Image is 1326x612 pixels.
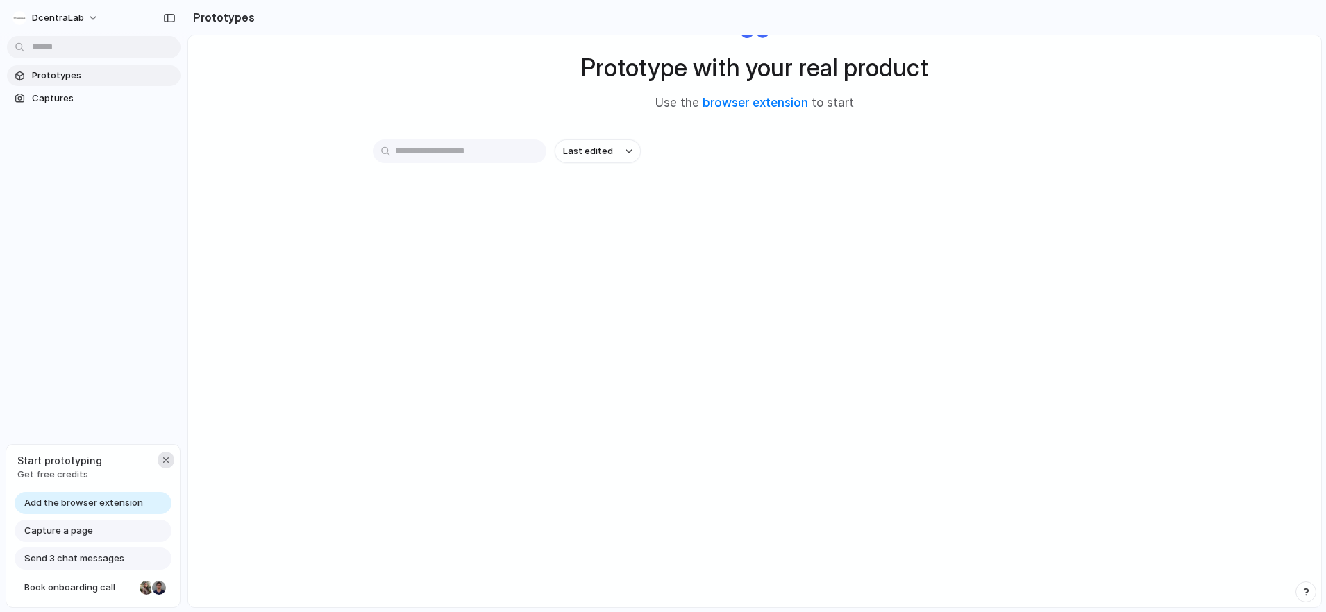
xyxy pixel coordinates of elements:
[24,581,134,595] span: Book onboarding call
[7,65,181,86] a: Prototypes
[138,579,155,596] div: Nicole Kubica
[24,496,143,510] span: Add the browser extension
[15,577,171,599] a: Book onboarding call
[655,94,854,112] span: Use the to start
[7,7,106,29] button: DcentraLab
[555,139,641,163] button: Last edited
[32,92,175,105] span: Captures
[32,11,84,25] span: DcentraLab
[17,468,102,482] span: Get free credits
[15,492,171,514] a: Add the browser extension
[151,579,167,596] div: Christian Iacullo
[7,88,181,109] a: Captures
[24,524,93,538] span: Capture a page
[563,144,613,158] span: Last edited
[32,69,175,83] span: Prototypes
[17,453,102,468] span: Start prototyping
[187,9,255,26] h2: Prototypes
[703,96,808,110] a: browser extension
[581,49,928,86] h1: Prototype with your real product
[24,552,124,566] span: Send 3 chat messages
